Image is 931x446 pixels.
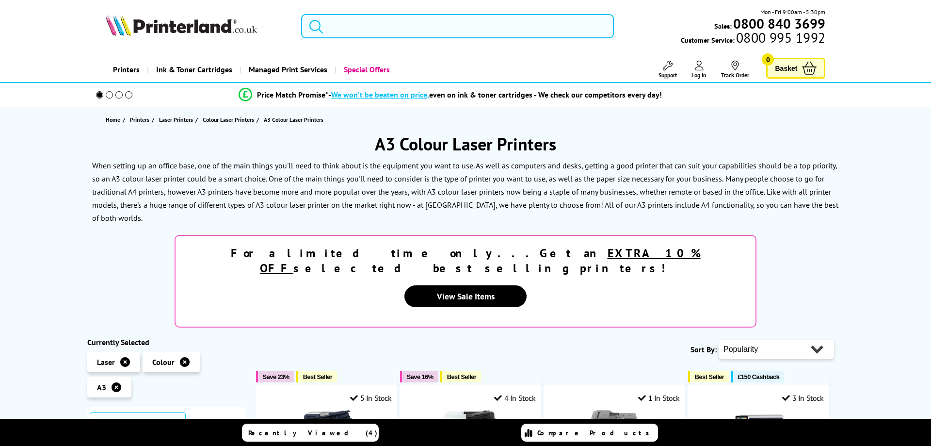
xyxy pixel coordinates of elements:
[106,15,257,36] img: Printerland Logo
[242,424,379,442] a: Recently Viewed (4)
[658,61,677,79] a: Support
[328,90,662,99] div: - even on ink & toner cartridges - We check our competitors every day!
[256,371,294,382] button: Save 23%
[203,115,254,125] span: Colour Laser Printers
[203,115,257,125] a: Colour Laser Printers
[82,86,818,103] li: modal_Promise
[152,357,175,367] span: Colour
[494,393,536,403] div: 4 In Stock
[260,246,701,276] u: EXTRA 10% OFF
[521,424,658,442] a: Compare Products
[732,19,825,28] a: 0800 840 3699
[688,371,729,382] button: Best Seller
[257,90,328,99] span: Price Match Promise*
[106,115,123,125] a: Home
[762,53,774,66] span: 0
[766,58,825,79] a: Basket 0
[404,285,527,307] a: View Sale Items
[658,71,677,79] span: Support
[738,373,779,380] span: £150 Cashback
[130,115,152,125] a: Printers
[263,373,289,380] span: Save 23%
[87,337,246,347] div: Currently Selected
[691,61,706,79] a: Log In
[303,373,333,380] span: Best Seller
[331,90,429,99] span: We won’t be beaten on price,
[159,115,195,125] a: Laser Printers
[695,373,724,380] span: Best Seller
[231,246,701,276] strong: For a limited time only...Get an selected best selling printers!
[775,62,797,75] span: Basket
[721,61,749,79] a: Track Order
[407,373,433,380] span: Save 16%
[97,357,115,367] span: Laser
[159,115,193,125] span: Laser Printers
[147,57,240,82] a: Ink & Toner Cartridges
[733,15,825,33] b: 0800 840 3699
[537,429,655,437] span: Compare Products
[440,371,482,382] button: Best Seller
[87,132,844,155] h1: A3 Colour Laser Printers
[731,371,784,382] button: £150 Cashback
[691,71,706,79] span: Log In
[106,57,147,82] a: Printers
[681,33,825,45] span: Customer Service:
[638,393,680,403] div: 1 In Stock
[97,382,106,392] span: A3
[130,115,149,125] span: Printers
[350,393,392,403] div: 5 In Stock
[248,429,378,437] span: Recently Viewed (4)
[296,371,337,382] button: Best Seller
[156,57,232,82] span: Ink & Toner Cartridges
[106,15,289,38] a: Printerland Logo
[735,33,825,42] span: 0800 995 1992
[782,393,824,403] div: 3 In Stock
[447,373,477,380] span: Best Seller
[760,7,825,17] span: Mon - Fri 9:00am - 5:30pm
[714,21,732,31] span: Sales:
[690,345,717,354] span: Sort By:
[335,57,397,82] a: Special Offers
[264,116,323,123] span: A3 Colour Laser Printers
[400,371,438,382] button: Save 16%
[92,161,837,183] p: When setting up an office base, one of the main things you'll need to think about is the equipmen...
[240,57,335,82] a: Managed Print Services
